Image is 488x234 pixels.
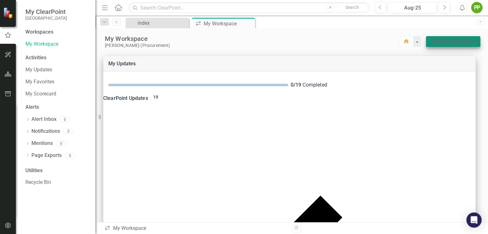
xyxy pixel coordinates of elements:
div: Completed [291,81,471,89]
div: 0 / 19 [291,81,301,89]
div: Aug-25 [390,4,435,12]
div: Alerts [25,104,89,111]
button: Manage Workspaces [426,36,480,47]
div: My Workspace [105,35,399,43]
a: Manage Workspaces [431,37,475,45]
div: Utilities [25,167,89,174]
a: index [127,19,187,27]
button: Aug-25 [388,2,437,13]
button: PP [471,2,483,13]
a: Page Exports [31,152,62,159]
button: Search [336,3,368,12]
span: My ClearPoint [25,8,67,16]
div: ClearPoint Updates [103,94,476,103]
div: 0 [60,117,70,122]
div: Workspaces [25,29,53,36]
a: My Scorecard [25,90,89,98]
div: 0 [63,129,73,134]
div: index [138,19,187,27]
input: Search ClearPoint... [129,2,369,13]
div: split button [426,36,480,47]
a: My Favorites [25,78,89,86]
a: Recycle Bin [25,179,89,186]
div: Activities [25,54,89,62]
span: 19 [153,94,158,100]
a: My Updates [108,61,136,67]
span: Search [345,5,359,10]
div: My Workspace [104,225,287,232]
img: ClearPoint Strategy [3,7,14,18]
a: Alert Inbox [31,116,57,123]
a: My Workspace [25,41,89,48]
div: My Workspace [204,20,254,28]
div: [PERSON_NAME] (Procurement) [105,43,399,48]
a: Notifications [31,128,60,135]
div: Open Intercom Messenger [466,212,482,228]
small: [GEOGRAPHIC_DATA] [25,16,67,21]
a: Mentions [31,140,53,147]
div: 0 [56,141,66,146]
div: 0 [65,153,75,158]
a: My Updates [25,66,89,74]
